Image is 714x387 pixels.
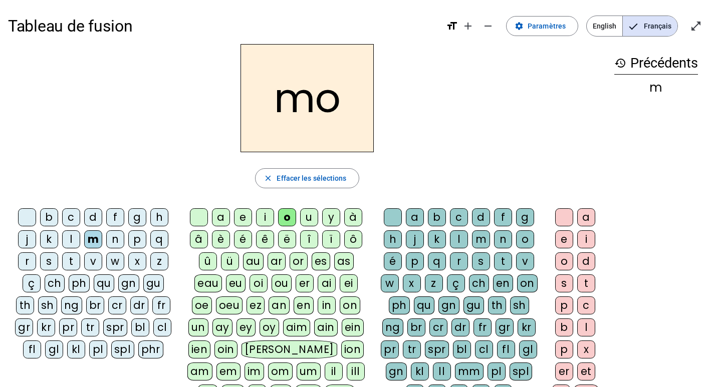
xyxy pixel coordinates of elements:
[496,318,514,336] div: gr
[433,362,451,380] div: ll
[462,20,474,32] mat-icon: add
[290,252,308,270] div: or
[312,252,330,270] div: es
[269,296,290,314] div: an
[463,296,484,314] div: gu
[406,208,424,226] div: a
[381,340,399,358] div: pr
[515,22,524,31] mat-icon: settings
[94,274,114,292] div: qu
[450,230,468,248] div: l
[494,230,512,248] div: n
[555,252,573,270] div: o
[623,16,677,36] span: Français
[256,208,274,226] div: i
[586,16,678,37] mat-button-toggle-group: Language selection
[236,318,256,336] div: ey
[16,296,34,314] div: th
[577,340,595,358] div: x
[192,296,212,314] div: oe
[555,296,573,314] div: p
[89,340,107,358] div: pl
[106,230,124,248] div: n
[216,296,243,314] div: oeu
[234,230,252,248] div: é
[425,274,443,292] div: z
[45,340,63,358] div: gl
[344,208,362,226] div: à
[447,274,465,292] div: ç
[428,252,446,270] div: q
[37,318,55,336] div: kr
[428,230,446,248] div: k
[103,318,127,336] div: spr
[283,318,311,336] div: aim
[256,230,274,248] div: ê
[455,362,484,380] div: mm
[528,20,566,32] span: Paramètres
[451,318,469,336] div: dr
[516,230,534,248] div: o
[260,318,279,336] div: oy
[40,230,58,248] div: k
[344,230,362,248] div: ô
[188,318,208,336] div: un
[242,340,337,358] div: [PERSON_NAME]
[555,274,573,292] div: s
[268,252,286,270] div: ar
[150,208,168,226] div: h
[255,168,359,188] button: Effacer les sélections
[340,296,360,314] div: on
[322,230,340,248] div: ï
[128,230,146,248] div: p
[190,230,208,248] div: â
[40,208,58,226] div: b
[18,252,36,270] div: r
[152,296,170,314] div: fr
[128,208,146,226] div: g
[153,318,171,336] div: cl
[497,340,515,358] div: fl
[84,208,102,226] div: d
[428,208,446,226] div: b
[300,208,318,226] div: u
[322,208,340,226] div: y
[469,274,489,292] div: ch
[488,362,506,380] div: pl
[108,296,126,314] div: cr
[188,340,211,358] div: ien
[450,208,468,226] div: c
[300,230,318,248] div: î
[555,318,573,336] div: b
[334,252,354,270] div: as
[106,208,124,226] div: f
[131,318,149,336] div: bl
[494,252,512,270] div: t
[403,340,421,358] div: tr
[247,296,265,314] div: ez
[212,208,230,226] div: a
[23,274,41,292] div: ç
[84,252,102,270] div: v
[458,16,478,36] button: Augmenter la taille de la police
[226,274,246,292] div: eu
[221,252,239,270] div: ü
[438,296,459,314] div: gn
[386,362,407,380] div: gn
[86,296,104,314] div: br
[482,20,494,32] mat-icon: remove
[318,274,336,292] div: ai
[150,230,168,248] div: q
[340,274,358,292] div: ei
[314,318,338,336] div: ain
[294,296,314,314] div: en
[278,208,296,226] div: o
[118,274,139,292] div: gn
[111,340,134,358] div: spl
[403,274,421,292] div: x
[472,252,490,270] div: s
[45,274,65,292] div: ch
[278,230,296,248] div: ë
[406,252,424,270] div: p
[212,230,230,248] div: è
